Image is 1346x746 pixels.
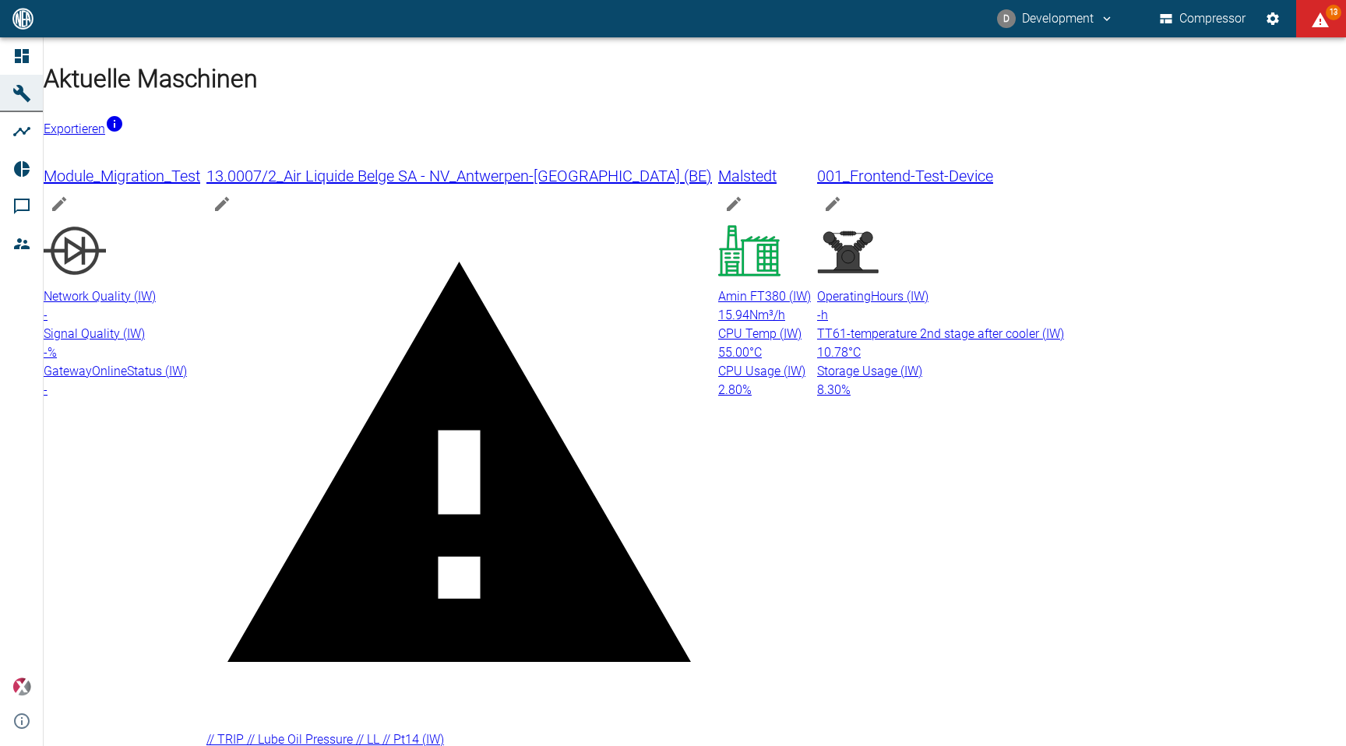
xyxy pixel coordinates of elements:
[749,308,785,322] span: Nm³/h
[718,326,802,341] span: CPU Temp (IW)
[44,382,48,397] span: -
[44,164,200,399] a: Module_Migration_Testedit machineNetwork Quality (IW)-Signal Quality (IW)-%GatewayOnlineStatus (IW)-
[817,326,1064,341] span: TT61-temperature 2nd stage after cooler (IW)
[742,382,752,397] span: %
[718,164,811,399] a: Malstedtedit machineAmin FT380 (IW)15.94Nm³/hCPU Temp (IW)55.00°CCPU Usage (IW)2.80%
[48,345,57,360] span: %
[817,188,848,220] button: edit machine
[718,382,742,397] span: 2.80
[718,308,749,322] span: 15.94
[206,167,712,185] span: 13.0007/2_Air Liquide Belge SA - NV_Antwerpen-[GEOGRAPHIC_DATA] (BE)
[44,289,156,304] span: Network Quality (IW)
[817,167,993,185] span: 001_Frontend-Test-Device
[718,167,777,185] span: Malstedt
[44,60,1346,97] h1: Aktuelle Maschinen
[44,345,48,360] span: -
[718,345,749,360] span: 55.00
[44,308,48,322] span: -
[718,289,811,304] span: Amin FT380 (IW)
[105,114,124,133] svg: Jetzt mit HF Export
[817,308,821,322] span: -
[44,167,200,185] span: Module_Migration_Test
[1326,5,1341,20] span: 13
[44,326,145,341] span: Signal Quality (IW)
[817,345,848,360] span: 10.78
[749,345,762,360] span: °C
[841,382,851,397] span: %
[12,677,31,696] img: Xplore Logo
[821,308,828,322] span: h
[1259,5,1287,33] button: Einstellungen
[718,364,805,378] span: CPU Usage (IW)
[817,364,922,378] span: Storage Usage (IW)
[44,121,124,136] a: Exportieren
[44,364,187,378] span: GatewayOnlineStatus (IW)
[11,8,35,29] img: logo
[44,188,75,220] button: edit machine
[997,9,1016,28] div: D
[817,382,841,397] span: 8.30
[848,345,861,360] span: °C
[817,164,1064,399] a: 001_Frontend-Test-Deviceedit machineOperatingHours (IW)-hTT61-temperature 2nd stage after cooler ...
[206,188,238,220] button: edit machine
[718,188,749,220] button: edit machine
[1157,5,1249,33] button: Compressor
[817,289,928,304] span: OperatingHours (IW)
[995,5,1116,33] button: dev@neaxplore.com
